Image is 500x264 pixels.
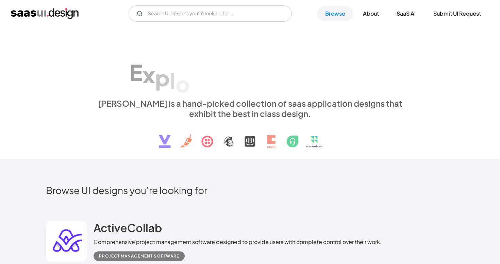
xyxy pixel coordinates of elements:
[355,6,387,21] a: About
[94,39,406,91] h1: Explore SaaS UI design patterns & interactions.
[170,68,176,94] div: l
[317,6,353,21] a: Browse
[94,98,406,119] div: [PERSON_NAME] is a hand-picked collection of saas application designs that exhibit the best in cl...
[46,184,454,196] h2: Browse UI designs you’re looking for
[388,6,424,21] a: SaaS Ai
[147,119,353,154] img: text, icon, saas logo
[425,6,489,21] a: Submit UI Request
[129,5,292,22] input: Search UI designs you're looking for...
[94,238,382,246] div: Comprehensive project management software designed to provide users with complete control over th...
[130,59,143,85] div: E
[176,71,190,97] div: o
[155,65,170,91] div: p
[11,8,79,19] a: home
[99,252,179,260] div: Project Management Software
[129,5,292,22] form: Email Form
[94,221,162,238] a: ActiveCollab
[143,61,155,88] div: x
[94,221,162,234] h2: ActiveCollab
